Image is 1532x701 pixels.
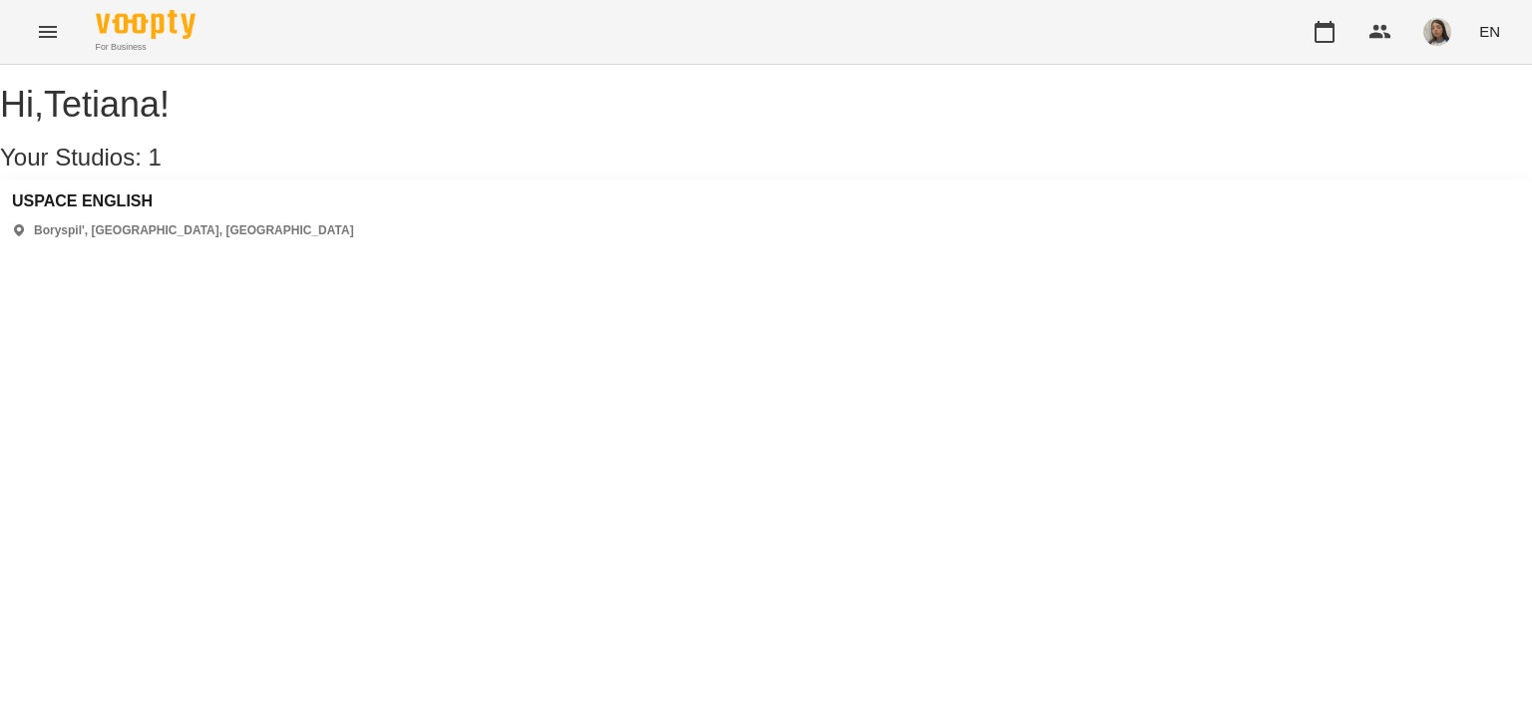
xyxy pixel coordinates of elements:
[1479,21,1500,42] span: EN
[96,41,195,54] span: For Business
[12,192,354,210] a: USPACE ENGLISH
[149,144,162,171] span: 1
[96,10,195,39] img: Voopty Logo
[34,222,354,239] p: Boryspil', [GEOGRAPHIC_DATA], [GEOGRAPHIC_DATA]
[24,8,72,56] button: Menu
[1471,13,1508,50] button: EN
[1423,18,1451,46] img: 8562b237ea367f17c5f9591cc48de4ba.jpg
